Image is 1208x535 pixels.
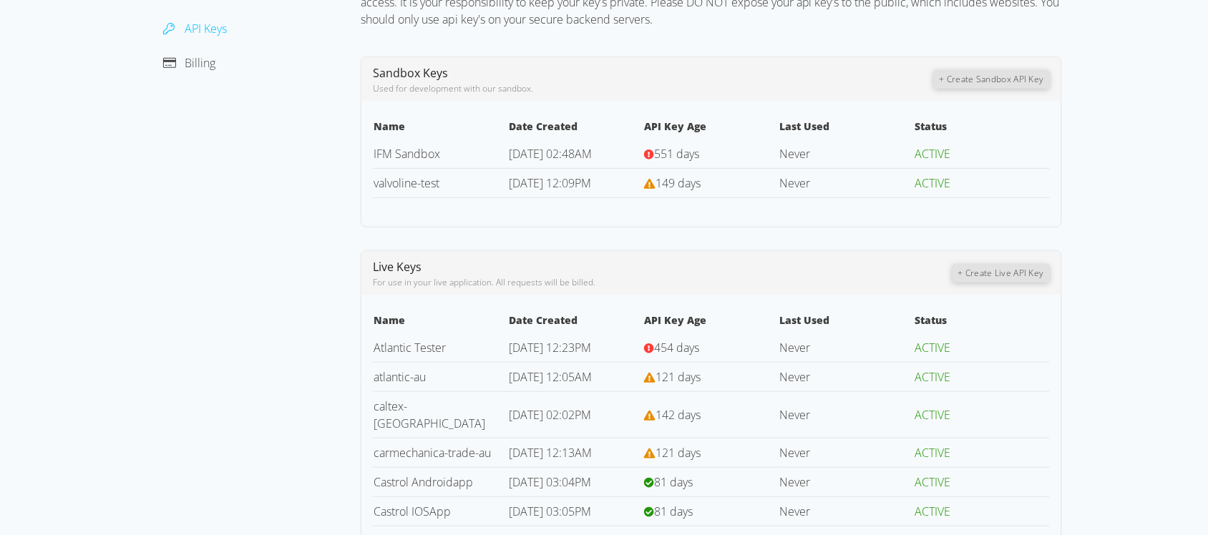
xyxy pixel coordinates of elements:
[508,118,643,139] th: Date Created
[654,474,693,490] span: 81 days
[373,259,422,275] span: Live Keys
[915,312,1050,333] th: Status
[374,369,426,385] a: atlantic-au
[373,312,508,333] th: Name
[373,82,934,95] div: Used for development with our sandbox.
[779,312,915,333] th: Last Used
[373,276,953,289] div: For use in your live application. All requests will be billed.
[508,312,643,333] th: Date Created
[374,340,446,355] a: Atlantic Tester
[374,504,451,519] a: Castrol IOSApp
[509,175,591,191] span: [DATE] 12:09PM
[915,407,951,423] span: ACTIVE
[643,118,779,139] th: API Key Age
[654,504,693,519] span: 81 days
[915,474,951,490] span: ACTIVE
[915,118,1050,139] th: Status
[915,445,951,461] span: ACTIVE
[163,21,227,36] a: API Keys
[185,55,215,71] span: Billing
[374,146,440,162] a: IFM Sandbox
[780,407,811,423] span: Never
[780,474,811,490] span: Never
[509,445,592,461] span: [DATE] 12:13AM
[780,445,811,461] span: Never
[656,445,701,461] span: 121 days
[373,118,508,139] th: Name
[656,407,701,423] span: 142 days
[915,146,951,162] span: ACTIVE
[373,65,448,81] span: Sandbox Keys
[780,340,811,355] span: Never
[509,146,592,162] span: [DATE] 02:48AM
[780,369,811,385] span: Never
[780,146,811,162] span: Never
[915,369,951,385] span: ACTIVE
[953,264,1050,283] button: + Create Live API Key
[509,340,591,355] span: [DATE] 12:23PM
[643,312,779,333] th: API Key Age
[780,175,811,191] span: Never
[185,21,227,36] span: API Keys
[509,369,592,385] span: [DATE] 12:05AM
[374,445,491,461] a: carmechanica-trade-au
[915,175,951,191] span: ACTIVE
[509,474,591,490] span: [DATE] 03:04PM
[779,118,915,139] th: Last Used
[780,504,811,519] span: Never
[374,398,485,431] a: caltex-[GEOGRAPHIC_DATA]
[374,175,439,191] a: valvoline-test
[934,70,1050,89] button: + Create Sandbox API Key
[656,369,701,385] span: 121 days
[163,55,215,71] a: Billing
[374,474,473,490] a: Castrol Androidapp
[915,504,951,519] span: ACTIVE
[654,146,699,162] span: 551 days
[656,175,701,191] span: 149 days
[509,504,591,519] span: [DATE] 03:05PM
[915,340,951,355] span: ACTIVE
[654,340,699,355] span: 454 days
[509,407,591,423] span: [DATE] 02:02PM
